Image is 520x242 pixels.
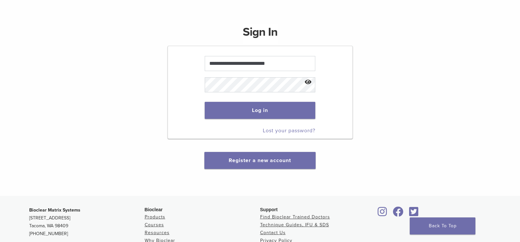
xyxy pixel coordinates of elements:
[229,157,291,164] a: Register a new account
[260,207,278,212] span: Support
[391,211,406,217] a: Bioclear
[29,206,145,238] p: [STREET_ADDRESS] Tacoma, WA 98409 [PHONE_NUMBER]
[145,214,165,220] a: Products
[407,211,421,217] a: Bioclear
[205,102,315,119] button: Log in
[260,230,286,235] a: Contact Us
[145,222,164,228] a: Courses
[301,74,315,91] button: Show password
[263,127,315,134] a: Lost your password?
[376,211,389,217] a: Bioclear
[260,222,329,228] a: Technique Guides, IFU & SDS
[260,214,330,220] a: Find Bioclear Trained Doctors
[145,207,163,212] span: Bioclear
[29,207,80,213] strong: Bioclear Matrix Systems
[204,152,315,169] button: Register a new account
[145,230,170,235] a: Resources
[243,24,278,45] h1: Sign In
[410,217,475,234] a: Back To Top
